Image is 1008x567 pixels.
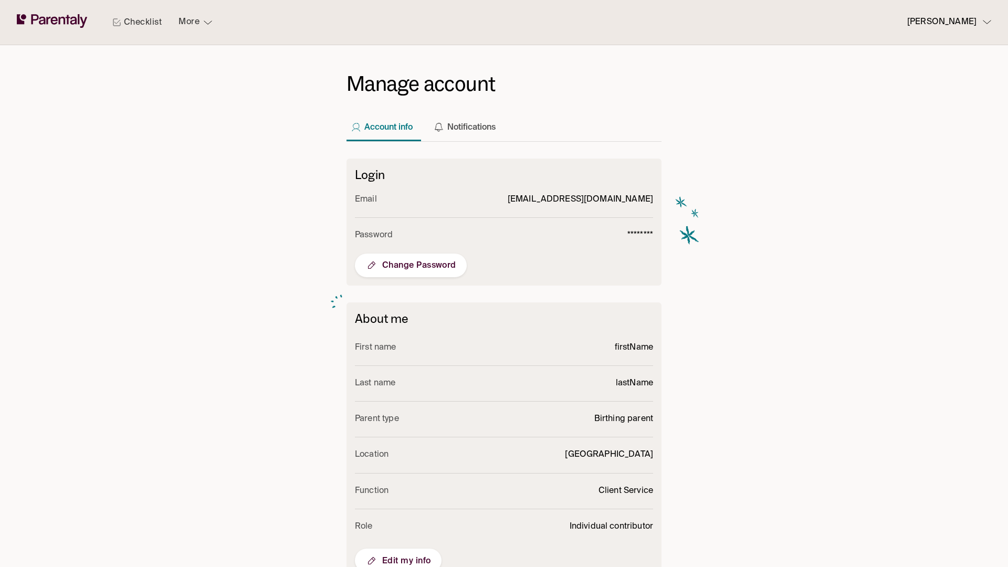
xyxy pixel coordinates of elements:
[355,254,467,277] button: Change Password
[355,484,388,498] p: Function
[598,484,653,498] p: Client Service
[570,520,653,534] p: Individual contributor
[355,167,653,182] h2: Login
[355,520,373,534] p: Role
[346,103,421,141] button: Account info
[616,376,653,391] p: lastName
[365,259,456,271] span: Change Password
[346,71,661,97] h1: Manage account
[355,376,395,391] p: Last name
[365,554,431,567] span: Edit my info
[355,341,396,355] p: First name
[355,228,393,243] p: Password
[615,341,653,355] p: firstName
[355,311,653,326] h6: About me
[565,448,653,462] p: [GEOGRAPHIC_DATA]
[907,15,976,29] p: [PERSON_NAME]
[355,448,388,462] p: Location
[355,193,377,207] p: Email
[429,103,504,141] button: Notifications
[355,412,399,426] p: Parent type
[508,193,653,207] p: [EMAIL_ADDRESS][DOMAIN_NAME]
[594,412,653,426] p: Birthing parent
